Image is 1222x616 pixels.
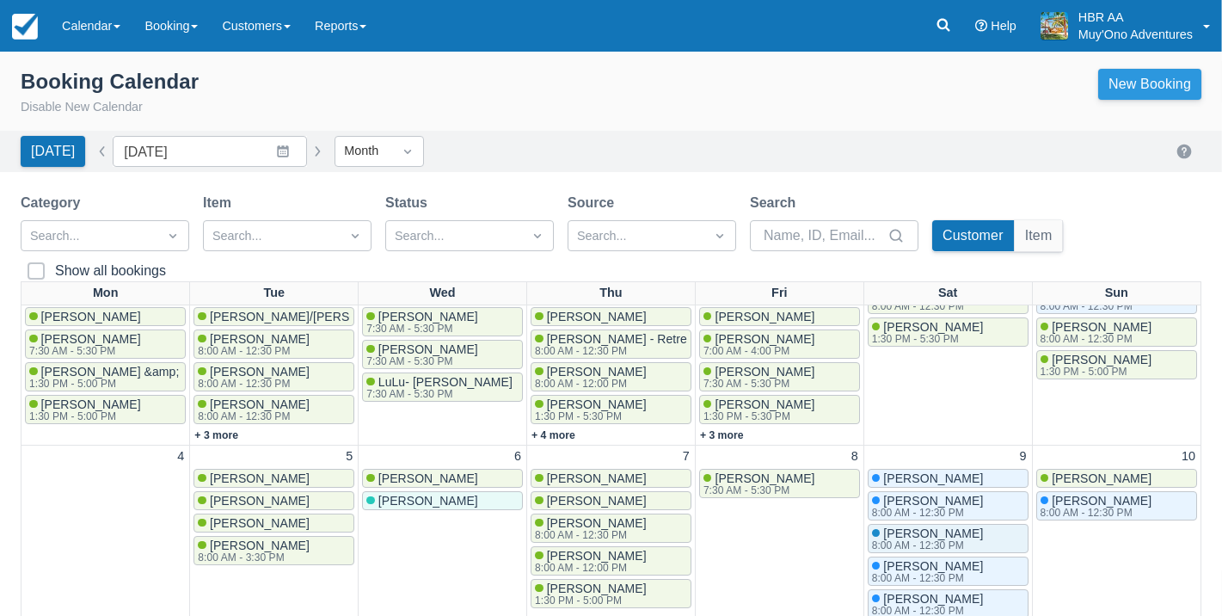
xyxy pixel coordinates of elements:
a: [PERSON_NAME]8:00 AM - 3:30 PM [193,536,354,565]
span: [PERSON_NAME] [210,516,310,530]
span: [PERSON_NAME] [883,527,983,540]
a: [PERSON_NAME]1:30 PM - 5:30 PM [699,395,860,424]
span: [PERSON_NAME] [547,471,647,485]
div: 1:30 PM - 5:00 PM [1041,367,1149,377]
label: Source [568,193,621,213]
a: LuLu- [PERSON_NAME]7:30 AM - 5:30 PM [362,373,523,402]
div: 8:00 AM - 12:30 PM [872,573,980,583]
span: [PERSON_NAME] [210,365,310,379]
span: Dropdown icon [399,143,416,160]
span: [PERSON_NAME] [547,516,647,530]
a: [PERSON_NAME]1:30 PM - 5:00 PM [25,395,186,424]
div: 1:30 PM - 5:30 PM [535,411,643,422]
label: Search [750,193,802,213]
span: [PERSON_NAME] [883,494,983,508]
a: + 3 more [700,429,744,441]
span: [PERSON_NAME] [41,310,141,323]
div: 7:00 AM - 4:00 PM [703,346,812,356]
a: [PERSON_NAME]7:30 AM - 5:30 PM [362,307,523,336]
a: Wed [427,282,459,305]
input: Name, ID, Email... [764,220,884,251]
a: [PERSON_NAME]8:00 AM - 12:30 PM [868,524,1029,553]
a: [PERSON_NAME]1:30 PM - 5:00 PM [1036,350,1197,379]
span: LuLu- [PERSON_NAME] [378,375,513,389]
span: [PERSON_NAME] [210,539,310,552]
div: 8:00 AM - 12:30 PM [872,508,980,518]
a: [PERSON_NAME]7:30 AM - 5:30 PM [699,469,860,498]
span: [PERSON_NAME] [1052,494,1151,508]
div: 8:00 AM - 12:00 PM [535,379,643,389]
a: Mon [89,282,122,305]
div: 8:00 AM - 12:30 PM [198,379,306,389]
span: [PERSON_NAME] [883,471,983,485]
div: 8:00 AM - 12:30 PM [872,606,980,616]
a: [PERSON_NAME] &amp; [PERSON_NAME]1:30 PM - 5:00 PM [25,362,186,391]
p: HBR AA [1078,9,1193,26]
div: Booking Calendar [21,69,199,95]
img: checkfront-main-nav-mini-logo.png [12,14,38,40]
span: [PERSON_NAME] [715,332,814,346]
span: [PERSON_NAME] [1052,320,1151,334]
div: 8:00 AM - 12:30 PM [198,346,306,356]
a: [PERSON_NAME] [362,491,523,510]
span: Dropdown icon [711,227,728,244]
a: Fri [768,282,790,305]
a: 5 [342,447,356,466]
a: [PERSON_NAME]1:30 PM - 5:00 PM [531,579,691,608]
a: [PERSON_NAME]8:00 AM - 12:30 PM [1036,317,1197,347]
div: 8:00 AM - 12:30 PM [1041,301,1149,311]
a: [PERSON_NAME]8:00 AM - 12:30 PM [868,491,1029,521]
label: Status [385,193,434,213]
a: [PERSON_NAME] [699,307,860,326]
span: [PERSON_NAME] [41,332,141,346]
a: 6 [511,447,525,466]
a: Thu [596,282,625,305]
a: 8 [848,447,862,466]
a: [PERSON_NAME]7:30 AM - 5:30 PM [25,330,186,359]
a: [PERSON_NAME]7:30 AM - 5:30 PM [699,362,860,391]
a: [PERSON_NAME] [193,514,354,533]
label: Item [203,193,238,213]
span: [PERSON_NAME] [1052,353,1151,367]
button: Item [1015,220,1063,251]
a: [PERSON_NAME] [1036,469,1197,488]
span: Dropdown icon [529,227,546,244]
div: 7:30 AM - 5:30 PM [366,323,475,334]
a: [PERSON_NAME] - Retreat Leader8:00 AM - 12:30 PM [531,330,691,359]
a: [PERSON_NAME] [531,491,691,510]
a: [PERSON_NAME]/[PERSON_NAME]; [PERSON_NAME]/[PERSON_NAME]; [PERSON_NAME]/[PERSON_NAME] [193,307,354,326]
span: [PERSON_NAME] [547,397,647,411]
a: Tue [261,282,289,305]
button: Disable New Calendar [21,98,143,117]
div: 8:00 AM - 12:30 PM [535,346,735,356]
div: 8:00 AM - 12:30 PM [198,411,306,422]
div: 7:30 AM - 5:30 PM [366,389,509,399]
a: [PERSON_NAME]7:30 AM - 5:30 PM [362,340,523,369]
span: [PERSON_NAME] [1052,471,1151,485]
a: [PERSON_NAME]8:00 AM - 12:30 PM [1036,491,1197,521]
span: [PERSON_NAME] [378,494,478,508]
span: [PERSON_NAME] [715,310,814,323]
span: [PERSON_NAME] [883,320,983,334]
span: [PERSON_NAME] [715,365,814,379]
span: [PERSON_NAME] [210,332,310,346]
a: 7 [679,447,693,466]
a: 9 [1016,447,1030,466]
a: [PERSON_NAME]1:30 PM - 5:30 PM [868,317,1029,347]
span: [PERSON_NAME] - Retreat Leader [547,332,739,346]
a: [PERSON_NAME]8:00 AM - 12:30 PM [193,362,354,391]
span: [PERSON_NAME] [210,494,310,508]
span: [PERSON_NAME] [210,471,310,485]
div: 7:30 AM - 5:30 PM [29,346,138,356]
a: [PERSON_NAME]8:00 AM - 12:30 PM [193,330,354,359]
span: [PERSON_NAME] [715,397,814,411]
div: 8:00 AM - 12:30 PM [535,530,643,540]
i: Help [975,20,987,32]
p: Muy'Ono Adventures [1078,26,1193,43]
a: [PERSON_NAME] [531,469,691,488]
span: [PERSON_NAME] [547,310,647,323]
span: [PERSON_NAME] [378,471,478,485]
label: Category [21,193,87,213]
span: [PERSON_NAME] [883,592,983,606]
a: + 4 more [531,429,575,441]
